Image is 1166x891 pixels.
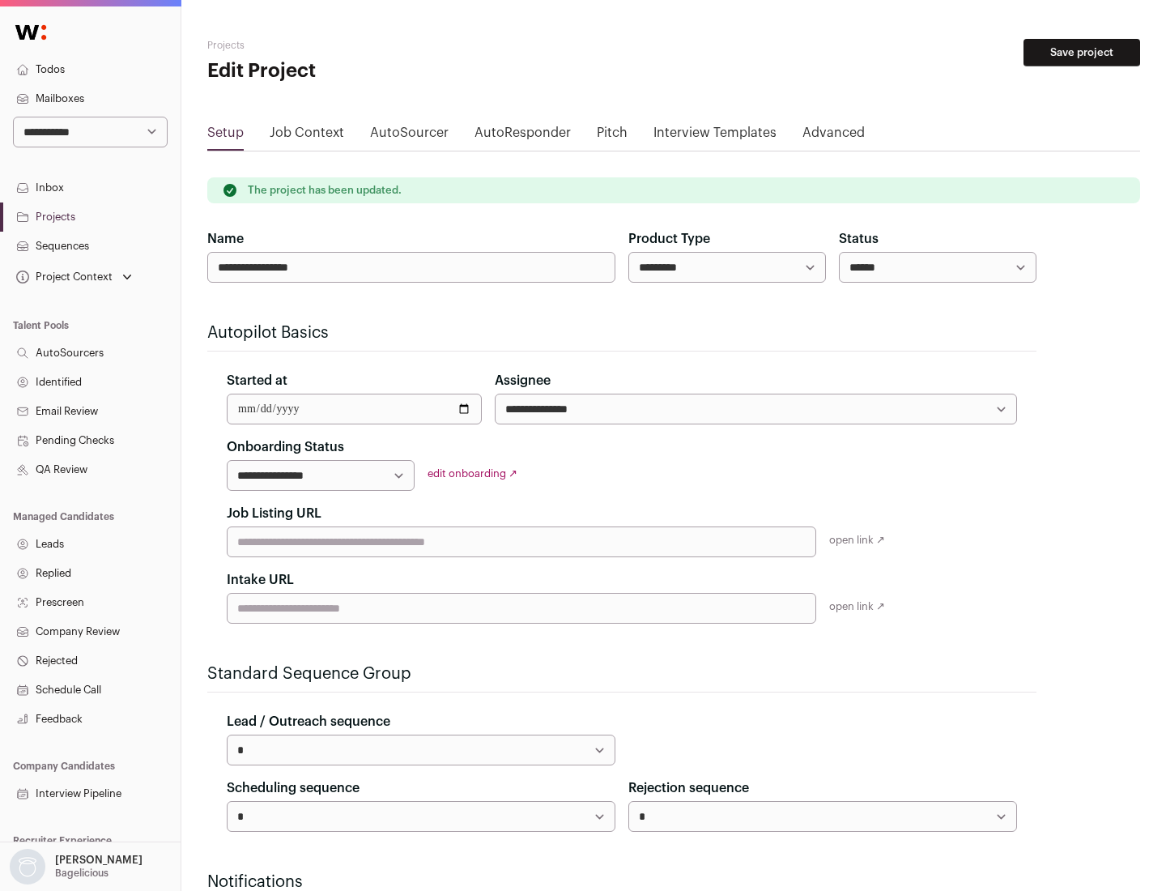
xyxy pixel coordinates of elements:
a: AutoResponder [474,123,571,149]
p: The project has been updated. [248,184,402,197]
a: Interview Templates [653,123,777,149]
a: Advanced [802,123,865,149]
a: edit onboarding ↗ [428,468,517,479]
label: Rejection sequence [628,778,749,798]
button: Open dropdown [13,266,135,288]
label: Lead / Outreach sequence [227,712,390,731]
a: Job Context [270,123,344,149]
a: AutoSourcer [370,123,449,149]
a: Pitch [597,123,628,149]
label: Started at [227,371,287,390]
label: Job Listing URL [227,504,321,523]
label: Onboarding Status [227,437,344,457]
h2: Projects [207,39,518,52]
label: Status [839,229,879,249]
label: Intake URL [227,570,294,590]
h2: Autopilot Basics [207,322,1036,344]
label: Assignee [495,371,551,390]
p: [PERSON_NAME] [55,854,143,867]
label: Product Type [628,229,710,249]
img: nopic.png [10,849,45,885]
h1: Edit Project [207,58,518,84]
a: Setup [207,123,244,149]
button: Save project [1023,39,1140,66]
label: Name [207,229,244,249]
img: Wellfound [6,16,55,49]
p: Bagelicious [55,867,109,880]
button: Open dropdown [6,849,146,885]
label: Scheduling sequence [227,778,360,798]
div: Project Context [13,271,113,283]
h2: Standard Sequence Group [207,663,1036,685]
